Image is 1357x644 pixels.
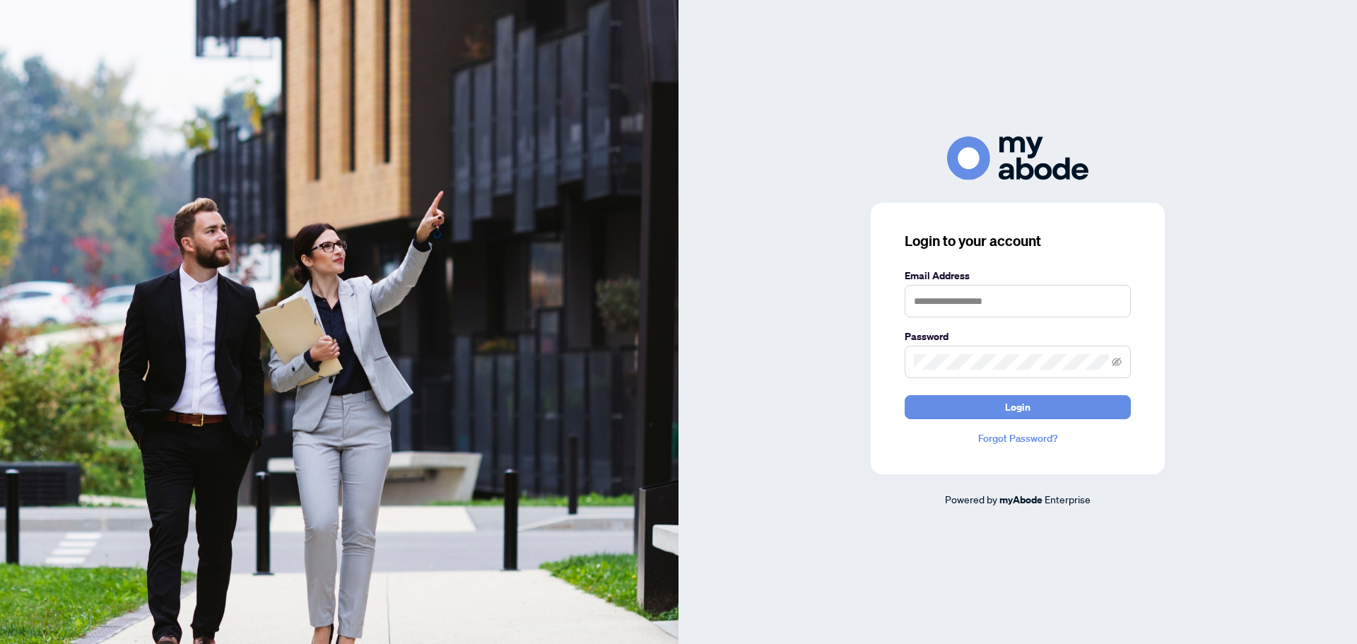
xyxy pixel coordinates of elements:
[1112,357,1122,367] span: eye-invisible
[905,268,1131,283] label: Email Address
[1005,396,1030,418] span: Login
[905,231,1131,251] h3: Login to your account
[1045,493,1091,505] span: Enterprise
[945,493,997,505] span: Powered by
[999,492,1042,508] a: myAbode
[905,395,1131,419] button: Login
[905,431,1131,446] a: Forgot Password?
[905,329,1131,344] label: Password
[947,136,1088,180] img: ma-logo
